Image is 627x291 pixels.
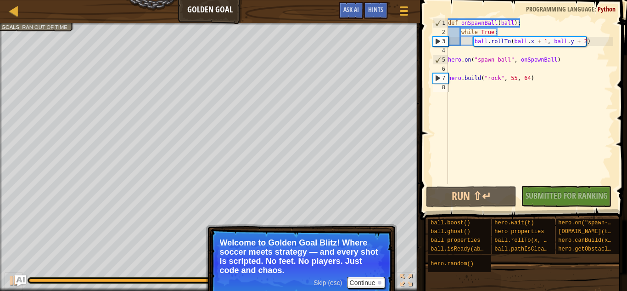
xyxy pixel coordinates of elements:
span: ball properties [431,237,480,244]
span: hero.random() [431,261,474,267]
span: ball.pathIsClear(x, y) [494,246,567,252]
span: Skip (esc) [313,279,342,286]
span: Ran out of time [22,24,67,30]
button: Show game menu [392,2,415,23]
button: Toggle fullscreen [397,272,415,291]
span: ball.boost() [431,220,470,226]
span: Goals [1,24,19,30]
span: hero.wait(t) [494,220,534,226]
div: 4 [433,46,448,55]
button: Ctrl + P: Play [5,272,23,291]
div: 2 [433,28,448,37]
span: Hints [368,5,383,14]
div: 8 [433,83,448,92]
div: 3 [433,37,448,46]
span: Python [598,5,616,13]
span: : [19,24,22,30]
div: 6 [433,64,448,74]
span: hero properties [494,228,544,235]
span: hero.canBuild(x, y) [558,237,621,244]
div: 1 [433,18,448,28]
span: ball.rollTo(x, y) [494,237,550,244]
span: ball.ghost() [431,228,470,235]
p: Welcome to Golden Goal Blitz! Where soccer meets strategy — and every shot is scripted. No feet. ... [220,238,383,275]
button: Ask AI [15,275,26,286]
div: 7 [433,74,448,83]
button: Continue [347,277,385,289]
span: : [594,5,598,13]
span: ball.isReady(ability) [431,246,500,252]
button: Run ⇧↵ [426,186,516,207]
button: Ask AI [339,2,364,19]
div: 5 [433,55,448,64]
span: Ask AI [343,5,359,14]
span: Programming language [526,5,594,13]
